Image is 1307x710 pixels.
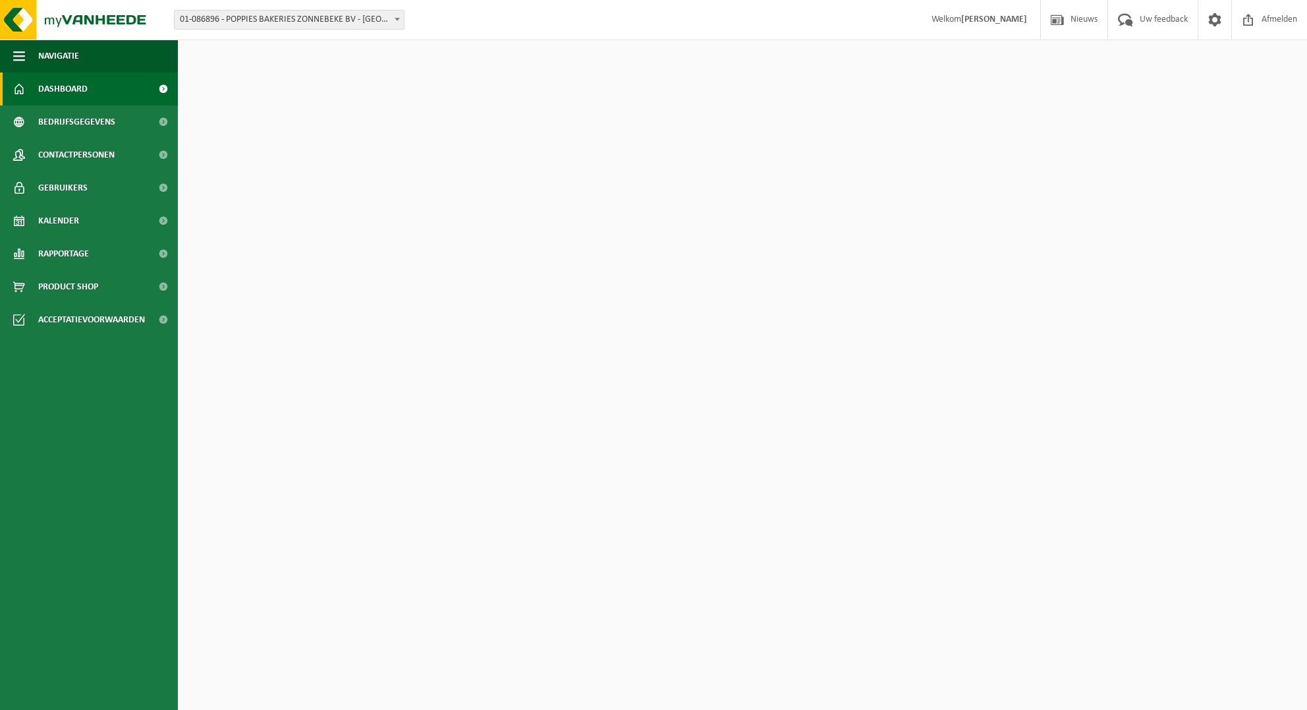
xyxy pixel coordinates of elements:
strong: [PERSON_NAME] [961,15,1027,24]
span: Dashboard [38,73,88,105]
span: Rapportage [38,237,89,270]
span: Navigatie [38,40,79,73]
span: Contactpersonen [38,138,115,171]
span: 01-086896 - POPPIES BAKERIES ZONNEBEKE BV - ZONNEBEKE [174,10,404,30]
span: Kalender [38,204,79,237]
span: Acceptatievoorwaarden [38,303,145,336]
span: Bedrijfsgegevens [38,105,115,138]
span: Product Shop [38,270,98,303]
span: 01-086896 - POPPIES BAKERIES ZONNEBEKE BV - ZONNEBEKE [175,11,404,29]
span: Gebruikers [38,171,88,204]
